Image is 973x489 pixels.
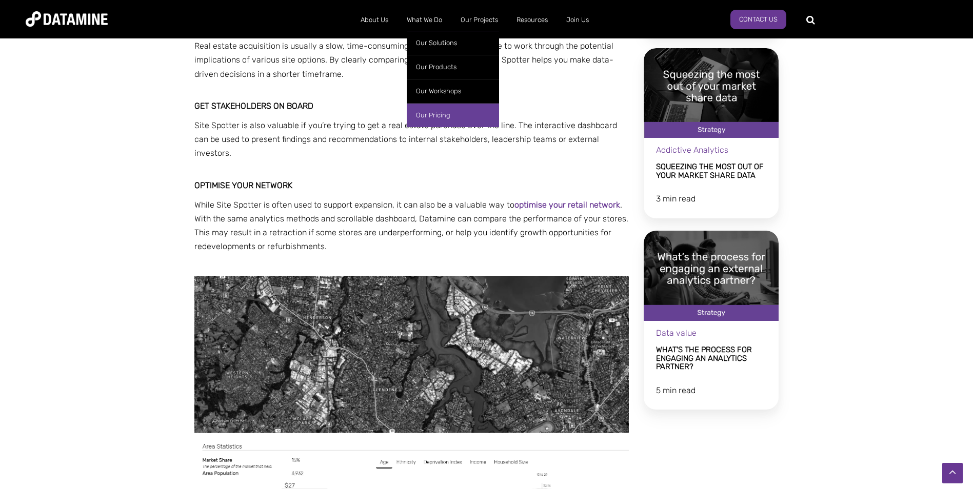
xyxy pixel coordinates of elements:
[194,41,613,78] span: Real estate acquisition is usually a slow, time-consuming process, as it takes time to work throu...
[514,200,620,210] a: optimise your retail network
[398,7,451,33] a: What We Do
[26,11,108,27] img: Datamine
[407,31,499,55] a: Our Solutions
[507,7,557,33] a: Resources
[557,7,598,33] a: Join Us
[194,101,313,111] span: Get stakeholders on board
[407,55,499,79] a: Our Products
[194,200,628,252] span: While Site Spotter is often used to support expansion, it can also be a valuable way to . With th...
[407,103,499,127] a: Our Pricing
[407,79,499,103] a: Our Workshops
[194,180,292,190] span: Optimise your network
[351,7,398,33] a: About Us
[656,145,728,155] span: Addictive Analytics
[730,10,786,29] a: Contact Us
[194,120,617,158] span: Site Spotter is also valuable if you’re trying to get a real estate purchase over the line. The i...
[656,328,697,338] span: Data value
[451,7,507,33] a: Our Projects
